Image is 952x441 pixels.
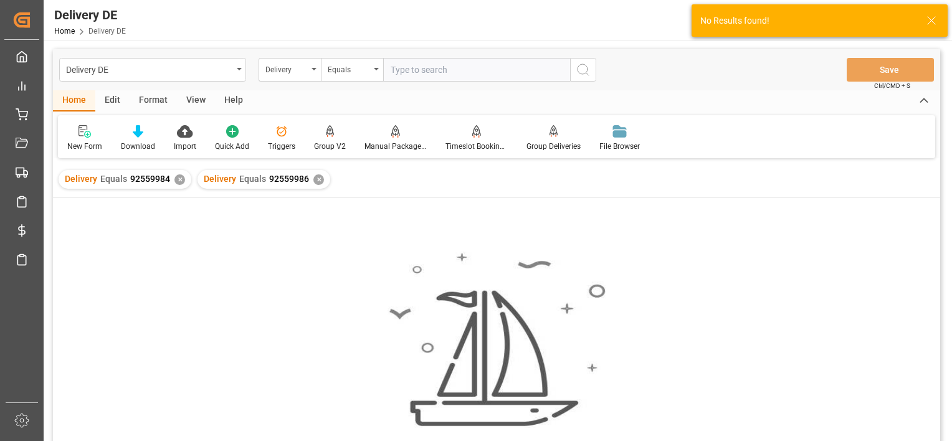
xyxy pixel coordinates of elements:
[65,174,97,184] span: Delivery
[383,58,570,82] input: Type to search
[364,141,427,152] div: Manual Package TypeDetermination
[53,90,95,111] div: Home
[259,58,321,82] button: open menu
[100,174,127,184] span: Equals
[215,90,252,111] div: Help
[445,141,508,152] div: Timeslot Booking Report
[268,141,295,152] div: Triggers
[388,252,606,428] img: smooth_sailing.jpeg
[700,14,915,27] div: No Results found!
[95,90,130,111] div: Edit
[526,141,581,152] div: Group Deliveries
[874,81,910,90] span: Ctrl/CMD + S
[204,174,236,184] span: Delivery
[130,174,170,184] span: 92559984
[314,141,346,152] div: Group V2
[59,58,246,82] button: open menu
[239,174,266,184] span: Equals
[54,27,75,36] a: Home
[215,141,249,152] div: Quick Add
[269,174,309,184] span: 92559986
[321,58,383,82] button: open menu
[265,61,308,75] div: Delivery
[847,58,934,82] button: Save
[570,58,596,82] button: search button
[177,90,215,111] div: View
[67,141,102,152] div: New Form
[174,141,196,152] div: Import
[328,61,370,75] div: Equals
[313,174,324,185] div: ✕
[54,6,126,24] div: Delivery DE
[130,90,177,111] div: Format
[174,174,185,185] div: ✕
[66,61,232,77] div: Delivery DE
[599,141,640,152] div: File Browser
[121,141,155,152] div: Download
